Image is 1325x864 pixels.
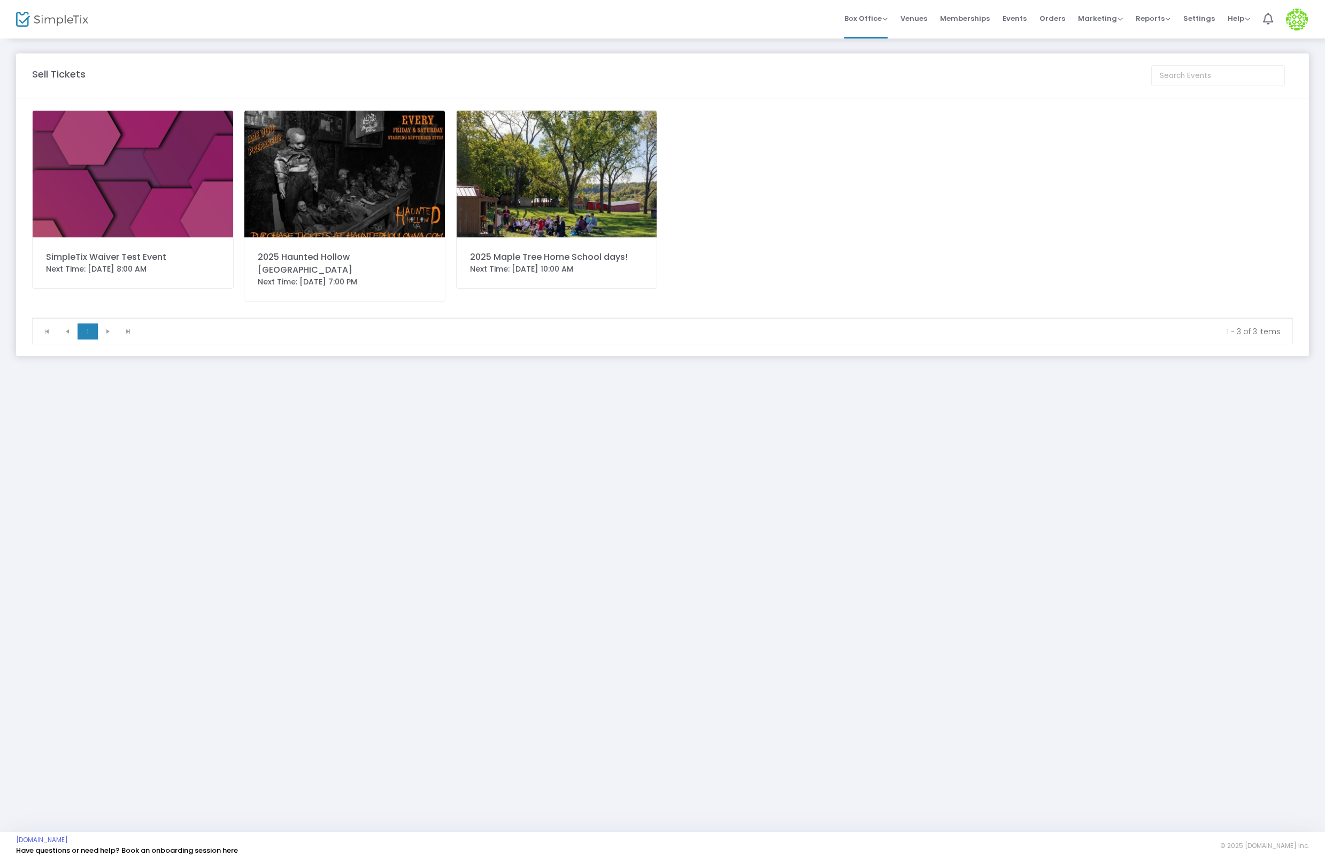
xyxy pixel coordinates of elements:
span: Events [1003,5,1027,32]
div: Data table [33,318,1292,319]
span: Orders [1039,5,1065,32]
span: Marketing [1078,13,1123,24]
span: Settings [1183,5,1215,32]
span: Reports [1136,13,1170,24]
span: Help [1228,13,1250,24]
img: HauntedHollowdolls.jpg [244,111,445,237]
a: Have questions or need help? Book an onboarding session here [16,845,238,855]
m-panel-title: Sell Tickets [32,67,86,81]
span: © 2025 [DOMAIN_NAME] Inc. [1220,842,1309,850]
div: Next Time: [DATE] 8:00 AM [46,264,220,275]
img: 638942447480307348.png [33,111,233,237]
span: Page 1 [78,323,98,340]
div: Next Time: [DATE] 7:00 PM [258,276,432,288]
div: 2025 Haunted Hollow [GEOGRAPHIC_DATA] [258,251,432,276]
input: Search Events [1151,65,1285,86]
img: SchoolTourpuppetshow.jpg [457,111,657,237]
span: Box Office [844,13,888,24]
span: Venues [900,5,927,32]
kendo-pager-info: 1 - 3 of 3 items [146,326,1281,337]
div: 2025 Maple Tree Home School days! [470,251,644,264]
div: SimpleTix Waiver Test Event [46,251,220,264]
span: Memberships [940,5,990,32]
a: [DOMAIN_NAME] [16,836,68,844]
div: Next Time: [DATE] 10:00 AM [470,264,644,275]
